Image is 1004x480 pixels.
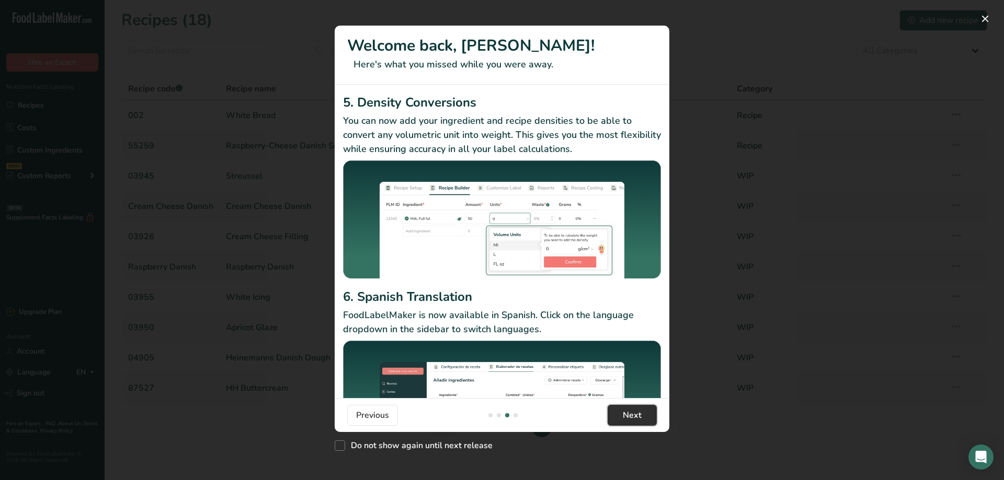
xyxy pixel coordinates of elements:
span: Next [623,409,642,422]
button: Previous [347,405,398,426]
p: FoodLabelMaker is now available in Spanish. Click on the language dropdown in the sidebar to swit... [343,308,661,336]
span: Do not show again until next release [345,440,493,451]
img: Spanish Translation [343,341,661,459]
button: Next [608,405,657,426]
h2: 5. Density Conversions [343,93,661,112]
p: Here's what you missed while you were away. [347,57,657,72]
h1: Welcome back, [PERSON_NAME]! [347,34,657,57]
p: You can now add your ingredient and recipe densities to be able to convert any volumetric unit in... [343,114,661,156]
span: Previous [356,409,389,422]
img: Density Conversions [343,160,661,284]
h2: 6. Spanish Translation [343,287,661,306]
div: Open Intercom Messenger [968,444,994,470]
